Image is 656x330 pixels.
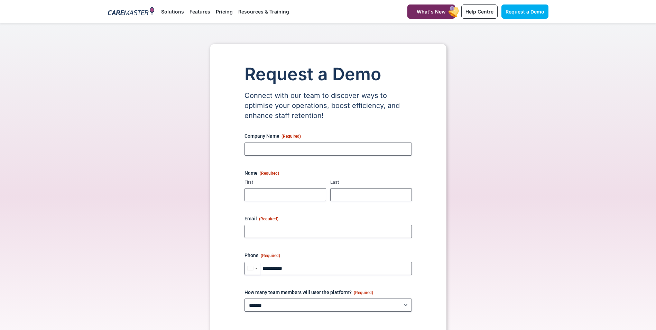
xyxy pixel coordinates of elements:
span: (Required) [261,253,280,258]
legend: Name [244,169,279,176]
span: Help Centre [465,9,493,15]
label: Email [244,215,412,222]
h1: Request a Demo [244,65,412,84]
a: Help Centre [461,4,498,19]
span: (Required) [354,290,373,295]
label: Phone [244,252,412,259]
span: Request a Demo [506,9,544,15]
span: (Required) [259,217,278,221]
p: Connect with our team to discover ways to optimise your operations, boost efficiency, and enhance... [244,91,412,121]
button: Selected country [245,262,260,275]
img: CareMaster Logo [108,7,155,17]
label: How many team members will user the platform? [244,289,412,296]
a: What's New [407,4,455,19]
label: Company Name [244,132,412,139]
label: First [244,179,326,186]
span: (Required) [260,171,279,176]
a: Request a Demo [501,4,548,19]
span: (Required) [281,134,301,139]
label: Last [330,179,412,186]
span: What's New [417,9,446,15]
